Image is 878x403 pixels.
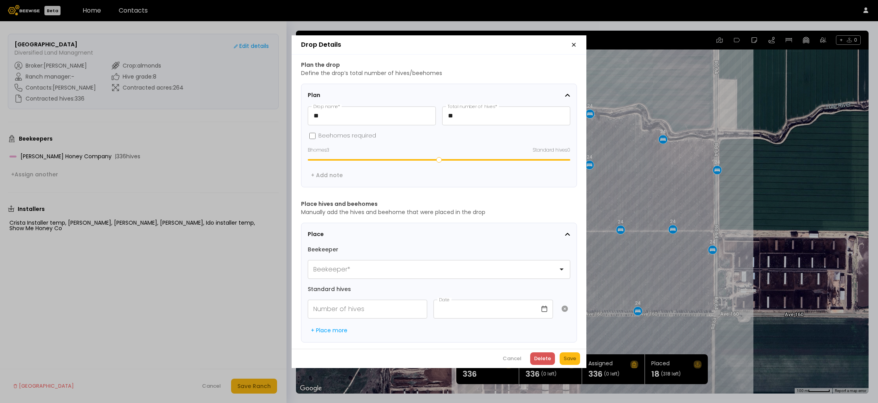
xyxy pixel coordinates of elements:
span: Standard hives 0 [533,147,570,154]
h4: Standard hives [308,285,570,293]
p: Manually add the hives and beehome that were placed in the drop [301,208,577,216]
button: Cancel [499,352,525,365]
div: Save [564,355,576,363]
div: Plan [308,91,565,99]
button: Save [560,352,580,365]
span: Plan [308,91,406,99]
div: Place [308,230,565,238]
label: Beehomes required [318,132,376,140]
button: Delete [530,352,555,365]
p: Define the drop’s total number of hives/beehomes [301,69,577,77]
span: Place [308,230,406,238]
h3: Plan the drop [301,61,577,69]
div: + Place more [311,327,347,334]
h3: Place hives and beehomes [301,200,577,208]
h2: Drop Details [301,42,341,48]
div: + Add note [311,172,343,179]
button: + Add note [308,170,346,181]
span: Bhomes 3 [308,147,329,154]
div: Delete [534,355,551,363]
button: + Place more [308,325,351,336]
div: Cancel [503,355,522,363]
h4: Beekeeper [308,245,570,254]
